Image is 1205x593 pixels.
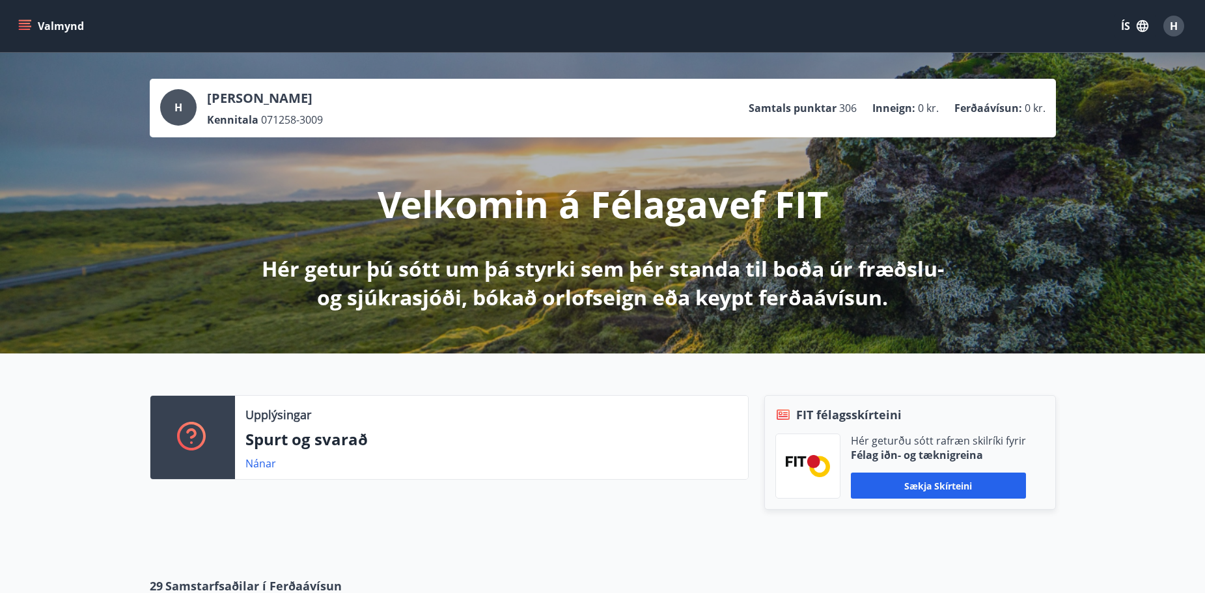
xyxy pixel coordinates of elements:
[1170,19,1178,33] span: H
[786,455,830,476] img: FPQVkF9lTnNbbaRSFyT17YYeljoOGk5m51IhT0bO.png
[918,101,939,115] span: 0 kr.
[796,406,902,423] span: FIT félagsskírteini
[245,406,311,423] p: Upplýsingar
[872,101,915,115] p: Inneign :
[954,101,1022,115] p: Ferðaávísun :
[851,473,1026,499] button: Sækja skírteini
[207,89,323,107] p: [PERSON_NAME]
[1158,10,1189,42] button: H
[1025,101,1046,115] span: 0 kr.
[378,179,828,228] p: Velkomin á Félagavef FIT
[749,101,837,115] p: Samtals punktar
[16,14,89,38] button: menu
[245,428,738,450] p: Spurt og svarað
[851,448,1026,462] p: Félag iðn- og tæknigreina
[261,113,323,127] span: 071258-3009
[174,100,182,115] span: H
[851,434,1026,448] p: Hér geturðu sótt rafræn skilríki fyrir
[207,113,258,127] p: Kennitala
[259,255,947,312] p: Hér getur þú sótt um þá styrki sem þér standa til boða úr fræðslu- og sjúkrasjóði, bókað orlofsei...
[1114,14,1156,38] button: ÍS
[839,101,857,115] span: 306
[245,456,276,471] a: Nánar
